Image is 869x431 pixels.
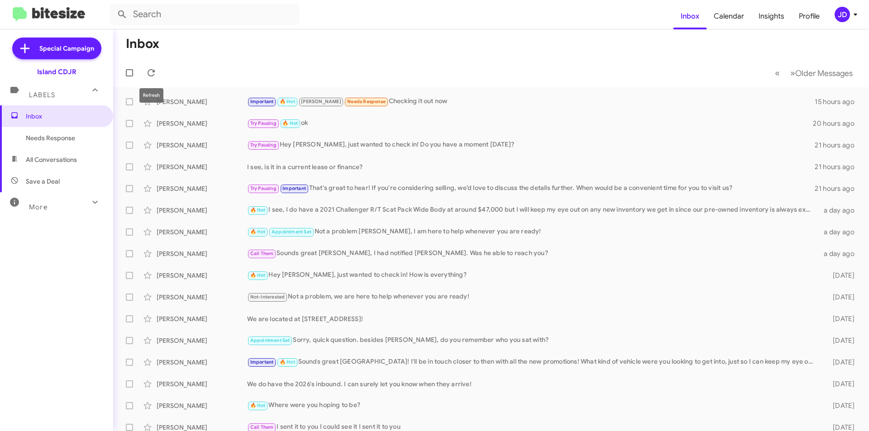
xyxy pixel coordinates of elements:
[26,177,60,186] span: Save a Deal
[818,227,862,237] div: a day ago
[247,248,818,259] div: Sounds great [PERSON_NAME], I had notified [PERSON_NAME]. Was he able to reach you?
[818,271,862,280] div: [DATE]
[818,293,862,302] div: [DATE]
[157,336,247,345] div: [PERSON_NAME]
[280,359,295,365] span: 🔥 Hot
[818,336,862,345] div: [DATE]
[785,64,858,82] button: Next
[250,272,266,278] span: 🔥 Hot
[815,184,862,193] div: 21 hours ago
[250,251,274,256] span: Call Them
[247,270,818,280] div: Hey [PERSON_NAME], just wanted to check in! How is everything?
[790,67,795,79] span: »
[707,3,751,29] a: Calendar
[247,335,818,346] div: Sorry, quick question. besides [PERSON_NAME], do you remember who you sat with?
[751,3,792,29] a: Insights
[250,337,290,343] span: Appointment Set
[280,99,295,104] span: 🔥 Hot
[157,141,247,150] div: [PERSON_NAME]
[770,64,858,82] nav: Page navigation example
[157,206,247,215] div: [PERSON_NAME]
[250,185,277,191] span: Try Pausing
[157,379,247,388] div: [PERSON_NAME]
[673,3,707,29] a: Inbox
[792,3,827,29] a: Profile
[250,142,277,148] span: Try Pausing
[301,99,341,104] span: [PERSON_NAME]
[110,4,300,25] input: Search
[29,203,48,211] span: More
[282,185,306,191] span: Important
[815,97,862,106] div: 15 hours ago
[247,140,815,150] div: Hey [PERSON_NAME], just wanted to check in! Do you have a moment [DATE]?
[813,119,862,128] div: 20 hours ago
[247,400,818,411] div: Where were you hoping to be?
[157,358,247,367] div: [PERSON_NAME]
[157,227,247,237] div: [PERSON_NAME]
[827,7,859,22] button: JD
[250,294,285,300] span: Not-Interested
[157,119,247,128] div: [PERSON_NAME]
[775,67,780,79] span: «
[247,183,815,194] div: That's great to hear! If you're considering selling, we’d love to discuss the details further. Wh...
[818,314,862,323] div: [DATE]
[157,401,247,410] div: [PERSON_NAME]
[157,271,247,280] div: [PERSON_NAME]
[39,44,94,53] span: Special Campaign
[347,99,386,104] span: Needs Response
[157,162,247,171] div: [PERSON_NAME]
[818,379,862,388] div: [DATE]
[250,120,277,126] span: Try Pausing
[282,120,298,126] span: 🔥 Hot
[247,205,818,215] div: I see, I do have a 2021 Challenger R/T Scat Pack Wide Body at around $47,000 but I will keep my e...
[272,229,311,235] span: Appointment Set
[247,162,815,171] div: I see, is it in a current lease or finance?
[795,68,853,78] span: Older Messages
[247,227,818,237] div: Not a problem [PERSON_NAME], I am here to help whenever you are ready!
[157,97,247,106] div: [PERSON_NAME]
[157,314,247,323] div: [PERSON_NAME]
[26,133,103,142] span: Needs Response
[157,293,247,302] div: [PERSON_NAME]
[139,88,163,103] div: Refresh
[157,184,247,193] div: [PERSON_NAME]
[29,91,55,99] span: Labels
[835,7,850,22] div: JD
[247,357,818,367] div: Sounds great [GEOGRAPHIC_DATA]! I'll be in touch closer to then with all the new promotions! What...
[126,37,159,51] h1: Inbox
[818,249,862,258] div: a day ago
[250,359,274,365] span: Important
[250,99,274,104] span: Important
[818,206,862,215] div: a day ago
[247,292,818,302] div: Not a problem, we are here to help whenever you are ready!
[157,249,247,258] div: [PERSON_NAME]
[26,155,77,164] span: All Conversations
[247,96,815,107] div: Checking it out now
[12,38,101,59] a: Special Campaign
[250,207,266,213] span: 🔥 Hot
[250,229,266,235] span: 🔥 Hot
[247,314,818,323] div: We are located at [STREET_ADDRESS]!
[247,379,818,388] div: We do have the 2026's inbound. I can surely let you know when they arrive!
[769,64,785,82] button: Previous
[250,424,274,430] span: Call Them
[37,67,76,76] div: Island CDJR
[818,401,862,410] div: [DATE]
[247,118,813,128] div: ok
[815,162,862,171] div: 21 hours ago
[26,112,103,121] span: Inbox
[250,403,266,408] span: 🔥 Hot
[818,358,862,367] div: [DATE]
[815,141,862,150] div: 21 hours ago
